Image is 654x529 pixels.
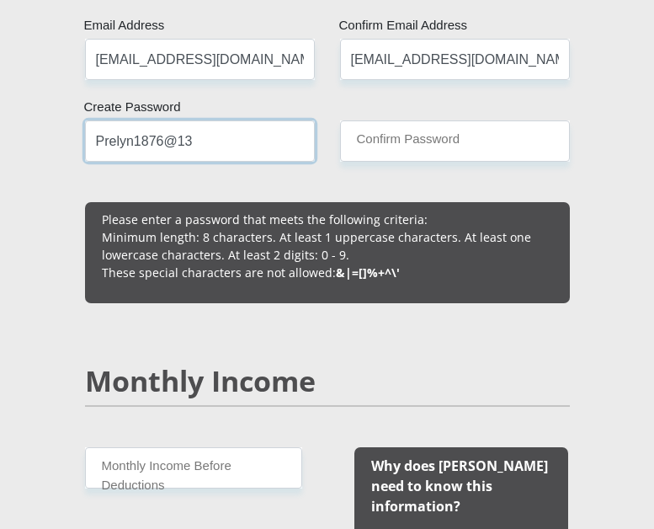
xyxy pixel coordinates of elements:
input: Email Address [85,39,315,80]
input: Confirm Password [340,120,570,162]
input: Confirm Email Address [340,39,570,80]
input: Monthly Income Before Deductions [85,447,302,489]
b: Why does [PERSON_NAME] need to know this information? [371,457,548,516]
input: Create Password [85,120,315,162]
p: Please enter a password that meets the following criteria: Minimum length: 8 characters. At least... [102,211,553,281]
h2: Monthly Income [85,364,570,398]
b: &|=[]%+^\' [336,264,400,281]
